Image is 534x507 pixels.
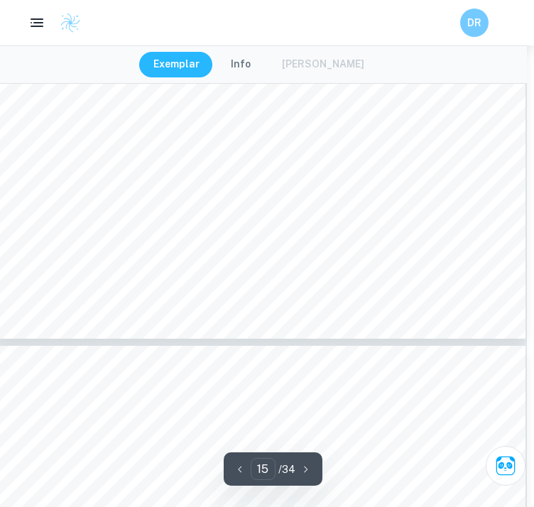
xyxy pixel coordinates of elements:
button: Ask Clai [486,446,525,486]
button: DR [460,9,489,37]
button: Info [217,52,265,77]
h6: DR [467,15,483,31]
img: Clastify logo [60,12,81,33]
a: Clastify logo [51,12,81,33]
button: Exemplar [139,52,214,77]
p: / 34 [278,462,295,477]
